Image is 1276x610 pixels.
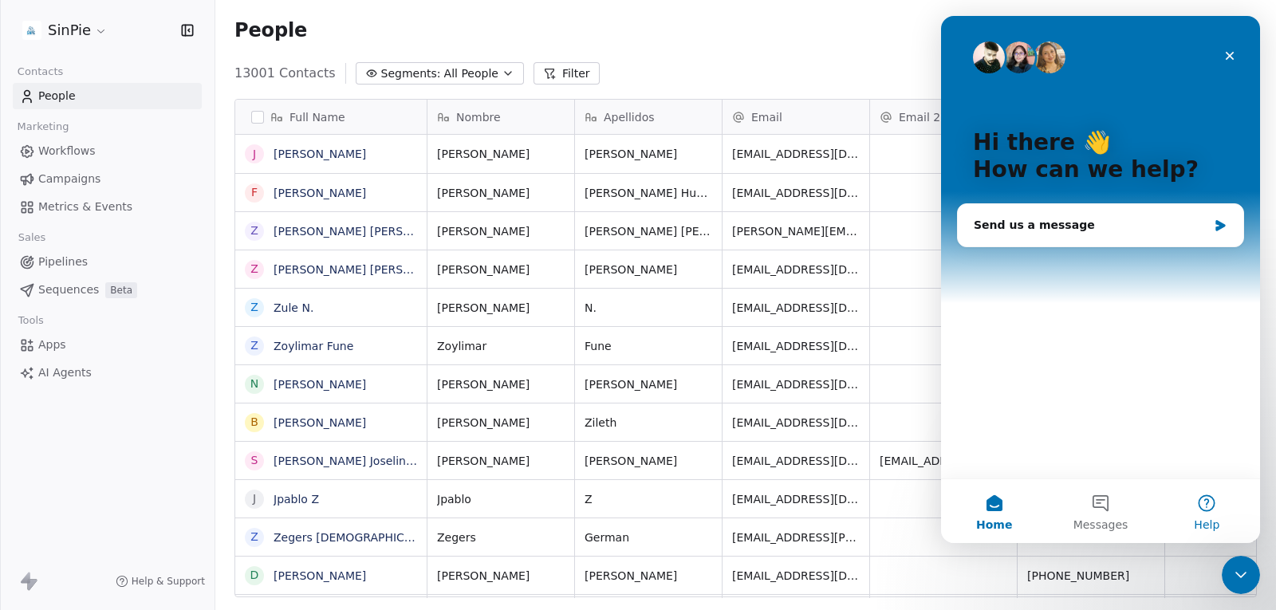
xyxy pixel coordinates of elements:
[10,60,70,84] span: Contacts
[250,261,258,277] div: Z
[732,338,860,354] span: [EMAIL_ADDRESS][DOMAIN_NAME]
[870,100,1017,134] div: Email 2
[22,21,41,40] img: Logo%20SinPie.jpg
[274,187,366,199] a: [PERSON_NAME]
[38,336,66,353] span: Apps
[585,146,712,162] span: [PERSON_NAME]
[437,223,565,239] span: [PERSON_NAME]
[437,568,565,584] span: [PERSON_NAME]
[732,262,860,277] span: [EMAIL_ADDRESS][DOMAIN_NAME]
[456,109,501,125] span: Nombre
[274,493,319,506] a: Jpablo Z
[585,300,712,316] span: N.
[13,332,202,358] a: Apps
[585,491,712,507] span: Z
[38,143,96,159] span: Workflows
[751,109,782,125] span: Email
[437,415,565,431] span: [PERSON_NAME]
[585,338,712,354] span: Fune
[585,262,712,277] span: [PERSON_NAME]
[575,100,722,134] div: Apellidos
[437,338,565,354] span: Zoylimar
[250,567,259,584] div: D
[10,115,76,139] span: Marketing
[11,309,50,333] span: Tools
[13,138,202,164] a: Workflows
[250,376,258,392] div: N
[274,378,366,391] a: [PERSON_NAME]
[274,263,463,276] a: [PERSON_NAME] [PERSON_NAME]
[437,262,565,277] span: [PERSON_NAME]
[38,171,100,187] span: Campaigns
[274,569,366,582] a: [PERSON_NAME]
[274,225,463,238] a: [PERSON_NAME] [PERSON_NAME]
[274,455,577,467] a: [PERSON_NAME] Joseling Binghinotto [PERSON_NAME]
[250,414,258,431] div: B
[13,83,202,109] a: People
[234,64,336,83] span: 13001 Contacts
[38,88,76,104] span: People
[38,254,88,270] span: Pipelines
[732,491,860,507] span: [EMAIL_ADDRESS][DOMAIN_NAME]
[437,453,565,469] span: [PERSON_NAME]
[274,416,366,429] a: [PERSON_NAME]
[13,360,202,386] a: AI Agents
[381,65,441,82] span: Segments:
[732,529,860,545] span: [EMAIL_ADDRESS][PERSON_NAME][DOMAIN_NAME]
[585,415,712,431] span: Zileth
[437,300,565,316] span: [PERSON_NAME]
[437,491,565,507] span: Jpablo
[732,146,860,162] span: [EMAIL_ADDRESS][DOMAIN_NAME]
[437,376,565,392] span: [PERSON_NAME]
[732,415,860,431] span: [EMAIL_ADDRESS][DOMAIN_NAME]
[437,529,565,545] span: Zegers
[732,453,860,469] span: [EMAIL_ADDRESS][DOMAIN_NAME]
[427,100,574,134] div: Nombre
[604,109,655,125] span: Apellidos
[274,148,366,160] a: [PERSON_NAME]
[38,281,99,298] span: Sequences
[444,65,498,82] span: All People
[732,300,860,316] span: [EMAIL_ADDRESS][DOMAIN_NAME]
[534,62,600,85] button: Filter
[132,575,205,588] span: Help & Support
[732,223,860,239] span: [PERSON_NAME][EMAIL_ADDRESS][DOMAIN_NAME]
[274,531,443,544] a: Zegers [DEMOGRAPHIC_DATA]
[289,109,345,125] span: Full Name
[38,364,92,381] span: AI Agents
[880,453,1007,469] span: [EMAIL_ADDRESS][DOMAIN_NAME]
[48,20,91,41] span: SinPie
[732,568,860,584] span: [EMAIL_ADDRESS][DOMAIN_NAME]
[899,109,940,125] span: Email 2
[585,376,712,392] span: [PERSON_NAME]
[437,185,565,201] span: [PERSON_NAME]
[13,166,202,192] a: Campaigns
[585,223,712,239] span: [PERSON_NAME] [PERSON_NAME]
[13,277,202,303] a: SequencesBeta
[105,282,137,298] span: Beta
[250,529,258,545] div: Z
[1222,556,1260,594] iframe: Intercom live chat
[585,568,712,584] span: [PERSON_NAME]
[274,340,353,352] a: Zoylimar Fune
[250,337,258,354] div: Z
[19,17,111,44] button: SinPie
[235,100,427,134] div: Full Name
[116,575,205,588] a: Help & Support
[253,146,256,163] div: J
[13,249,202,275] a: Pipelines
[234,18,307,42] span: People
[437,146,565,162] span: [PERSON_NAME]
[1027,568,1155,584] span: [PHONE_NUMBER]
[251,184,258,201] div: F
[723,100,869,134] div: Email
